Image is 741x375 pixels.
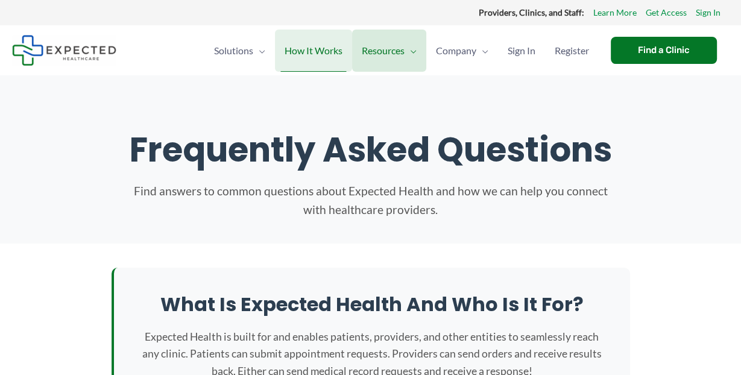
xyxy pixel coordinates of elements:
strong: Providers, Clinics, and Staff: [479,7,584,17]
span: Register [555,30,589,72]
img: Expected Healthcare Logo - side, dark font, small [12,35,116,66]
a: Learn More [593,5,637,20]
span: Menu Toggle [476,30,488,72]
a: SolutionsMenu Toggle [204,30,275,72]
h2: What is Expected Health and who is it for? [138,292,606,317]
a: Sign In [696,5,721,20]
a: Find a Clinic [611,37,717,64]
span: Company [436,30,476,72]
a: Get Access [646,5,687,20]
span: How It Works [285,30,342,72]
a: Register [545,30,599,72]
span: Solutions [214,30,253,72]
p: Find answers to common questions about Expected Health and how we can help you connect with healt... [130,182,612,219]
span: Resources [362,30,405,72]
span: Menu Toggle [405,30,417,72]
span: Menu Toggle [253,30,265,72]
span: Sign In [508,30,535,72]
nav: Primary Site Navigation [204,30,599,72]
a: How It Works [275,30,352,72]
a: CompanyMenu Toggle [426,30,498,72]
a: Sign In [498,30,545,72]
a: ResourcesMenu Toggle [352,30,426,72]
h1: Frequently Asked Questions [21,130,721,170]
